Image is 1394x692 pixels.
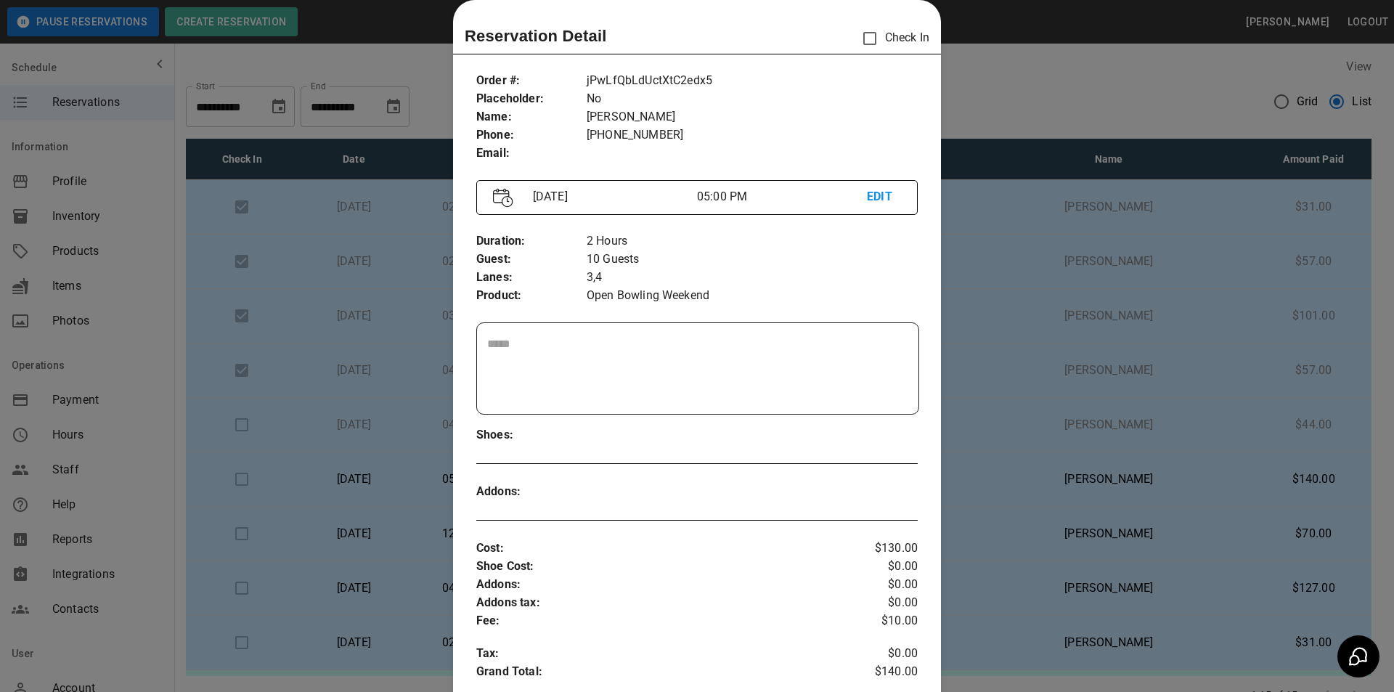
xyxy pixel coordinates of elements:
[476,90,587,108] p: Placeholder :
[697,188,867,205] p: 05:00 PM
[476,126,587,144] p: Phone :
[587,90,918,108] p: No
[844,645,918,663] p: $0.00
[476,251,587,269] p: Guest :
[476,612,844,630] p: Fee :
[844,663,918,685] p: $140.00
[465,24,607,48] p: Reservation Detail
[476,483,587,501] p: Addons :
[476,108,587,126] p: Name :
[587,232,918,251] p: 2 Hours
[844,612,918,630] p: $10.00
[587,287,918,305] p: Open Bowling Weekend
[587,108,918,126] p: [PERSON_NAME]
[476,663,844,685] p: Grand Total :
[476,232,587,251] p: Duration :
[844,594,918,612] p: $0.00
[476,426,587,444] p: Shoes :
[476,540,844,558] p: Cost :
[844,576,918,594] p: $0.00
[867,188,901,206] p: EDIT
[587,72,918,90] p: jPwLfQbLdUctXtC2edx5
[476,594,844,612] p: Addons tax :
[476,72,587,90] p: Order # :
[587,269,918,287] p: 3,4
[855,23,929,54] p: Check In
[527,188,697,205] p: [DATE]
[476,144,587,163] p: Email :
[844,540,918,558] p: $130.00
[587,126,918,144] p: [PHONE_NUMBER]
[476,576,844,594] p: Addons :
[476,645,844,663] p: Tax :
[844,558,918,576] p: $0.00
[587,251,918,269] p: 10 Guests
[476,558,844,576] p: Shoe Cost :
[476,269,587,287] p: Lanes :
[493,188,513,208] img: Vector
[476,287,587,305] p: Product :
